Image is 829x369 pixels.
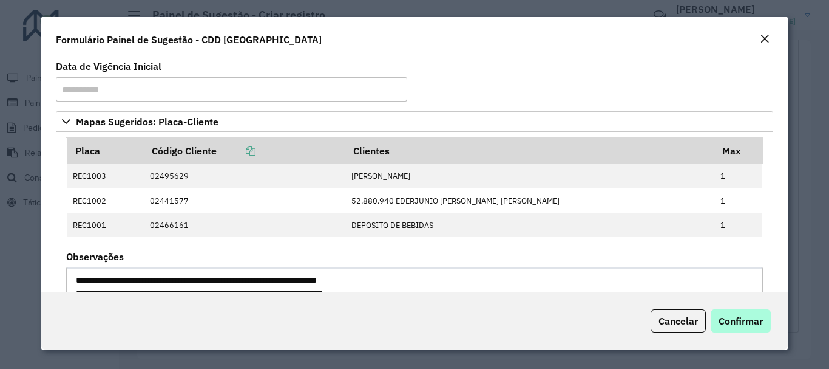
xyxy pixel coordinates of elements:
[67,164,144,188] td: REC1003
[67,138,144,164] th: Placa
[719,315,763,327] span: Confirmar
[714,188,762,213] td: 1
[714,138,762,164] th: Max
[144,138,345,164] th: Código Cliente
[67,188,144,213] td: REC1002
[217,145,255,157] a: Copiar
[714,164,762,188] td: 1
[651,309,706,333] button: Cancelar
[658,315,698,327] span: Cancelar
[56,59,161,74] label: Data de Vigência Inicial
[56,32,322,47] h4: Formulário Painel de Sugestão - CDD [GEOGRAPHIC_DATA]
[144,188,345,213] td: 02441577
[144,164,345,188] td: 02495629
[345,138,714,164] th: Clientes
[345,213,714,237] td: DEPOSITO DE BEBIDAS
[66,249,124,264] label: Observações
[345,164,714,188] td: [PERSON_NAME]
[711,309,771,333] button: Confirmar
[345,188,714,213] td: 52.880.940 EDERJUNIO [PERSON_NAME] [PERSON_NAME]
[144,213,345,237] td: 02466161
[756,32,773,47] button: Close
[56,111,773,132] a: Mapas Sugeridos: Placa-Cliente
[760,34,770,44] em: Fechar
[76,117,218,126] span: Mapas Sugeridos: Placa-Cliente
[714,213,762,237] td: 1
[67,213,144,237] td: REC1001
